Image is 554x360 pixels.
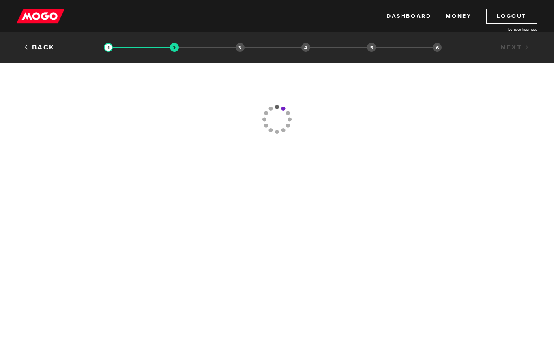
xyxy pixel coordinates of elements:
[170,43,179,52] img: transparent-188c492fd9eaac0f573672f40bb141c2.gif
[477,26,537,32] a: Lender licences
[262,74,292,165] img: loading-colorWheel_medium.gif
[446,9,471,24] a: Money
[500,43,530,52] a: Next
[24,43,55,52] a: Back
[104,43,113,52] img: transparent-188c492fd9eaac0f573672f40bb141c2.gif
[387,9,431,24] a: Dashboard
[486,9,537,24] a: Logout
[17,9,64,24] img: mogo_logo-11ee424be714fa7cbb0f0f49df9e16ec.png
